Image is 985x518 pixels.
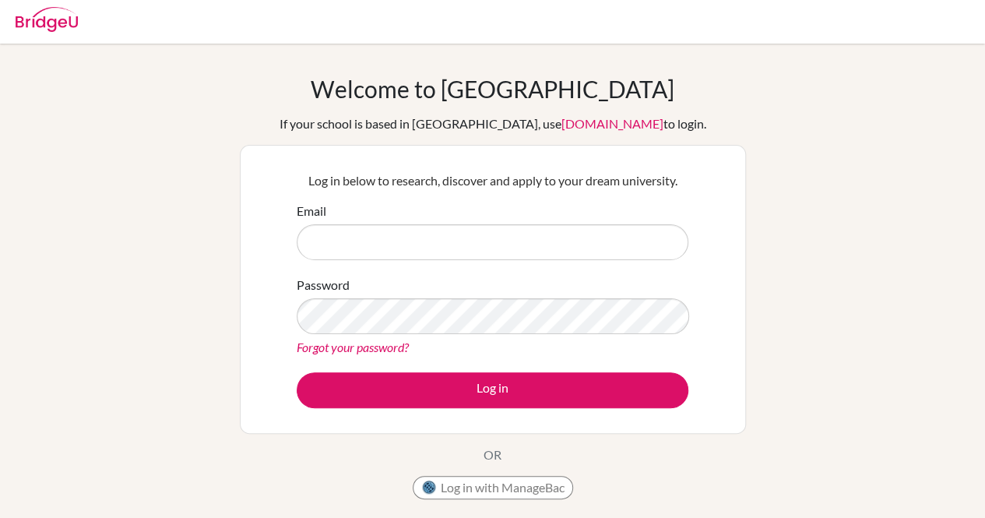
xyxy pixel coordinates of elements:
[297,276,350,294] label: Password
[297,171,688,190] p: Log in below to research, discover and apply to your dream university.
[484,446,501,464] p: OR
[561,116,663,131] a: [DOMAIN_NAME]
[413,476,573,499] button: Log in with ManageBac
[280,115,706,133] div: If your school is based in [GEOGRAPHIC_DATA], use to login.
[297,202,326,220] label: Email
[16,7,78,32] img: Bridge-U
[297,340,409,354] a: Forgot your password?
[311,75,674,103] h1: Welcome to [GEOGRAPHIC_DATA]
[297,372,688,408] button: Log in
